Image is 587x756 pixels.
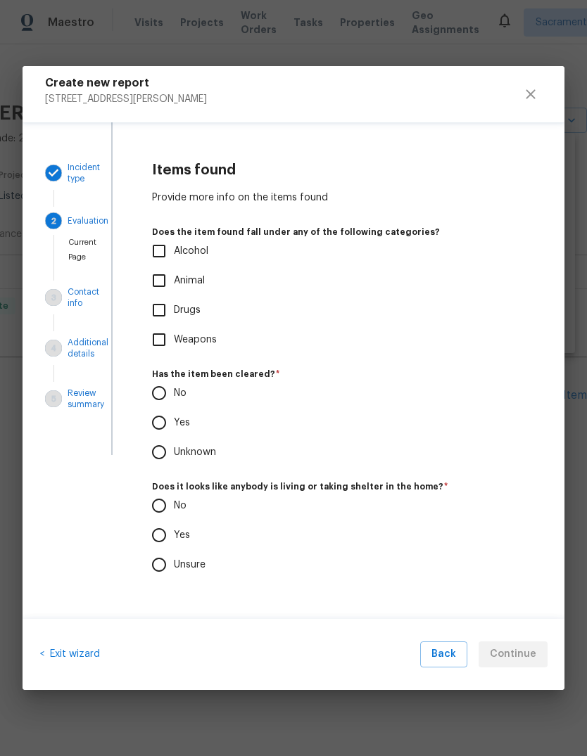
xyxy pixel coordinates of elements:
span: Exit wizard [44,649,100,659]
button: Evaluation [39,207,77,235]
label: Does it looks like anybody is living or taking shelter in the home? [152,482,525,491]
label: Does the item found fall under any of the following categories? [152,228,525,236]
button: Review summary [39,382,77,416]
p: No [174,499,187,513]
p: Evaluation [68,215,108,226]
span: Alcohol [174,244,208,259]
span: Drugs [174,303,201,318]
span: Weapons [174,333,217,347]
h5: Create new report [45,77,207,89]
p: Additional details [68,337,108,359]
p: Yes [174,528,190,543]
p: Provide more info on the items found [152,191,525,205]
p: Unknown [174,445,216,460]
p: Incident type [68,162,100,184]
text: 4 [51,345,56,352]
p: Yes [174,416,190,430]
label: Has the item been cleared? [152,370,525,378]
h4: Items found [152,162,525,179]
span: Animal [174,274,205,288]
p: Contact info [68,286,99,309]
p: Review summary [68,387,104,410]
span: Current Page [68,238,96,260]
div: < [39,641,100,667]
text: 2 [51,217,56,225]
button: Back [420,641,467,667]
text: 5 [51,395,56,403]
button: Additional details [39,331,77,365]
p: [STREET_ADDRESS][PERSON_NAME] [45,89,207,104]
button: close [514,77,548,111]
button: Incident type [39,156,77,190]
p: No [174,386,187,401]
text: 3 [51,294,56,302]
span: Back [431,646,456,663]
p: Unsure [174,558,206,572]
button: Contact info [39,281,77,314]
